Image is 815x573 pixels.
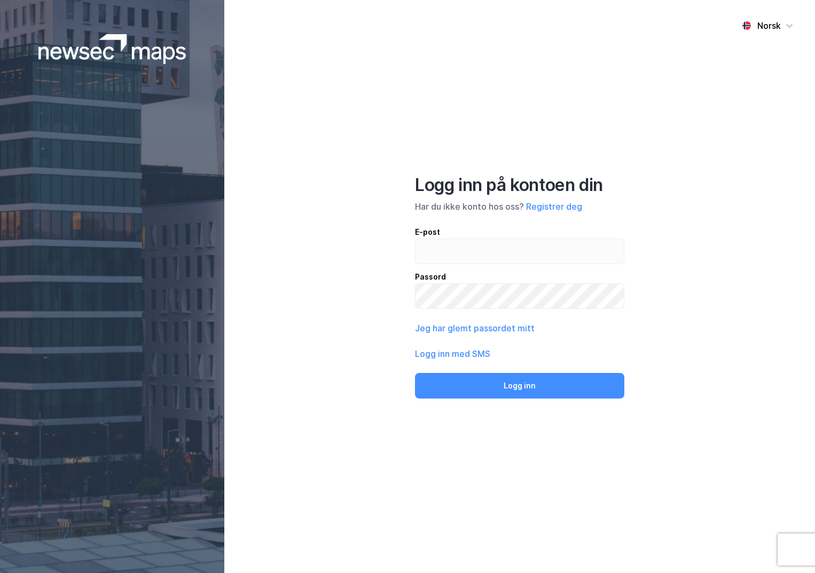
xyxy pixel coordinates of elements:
[757,19,781,32] div: Norsk
[38,34,186,64] img: logoWhite.bf58a803f64e89776f2b079ca2356427.svg
[415,174,624,196] div: Logg inn på kontoen din
[526,200,582,213] button: Registrer deg
[415,226,624,238] div: E-post
[415,373,624,399] button: Logg inn
[415,200,624,213] div: Har du ikke konto hos oss?
[415,347,490,360] button: Logg inn med SMS
[415,322,535,335] button: Jeg har glemt passordet mitt
[415,270,624,283] div: Passord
